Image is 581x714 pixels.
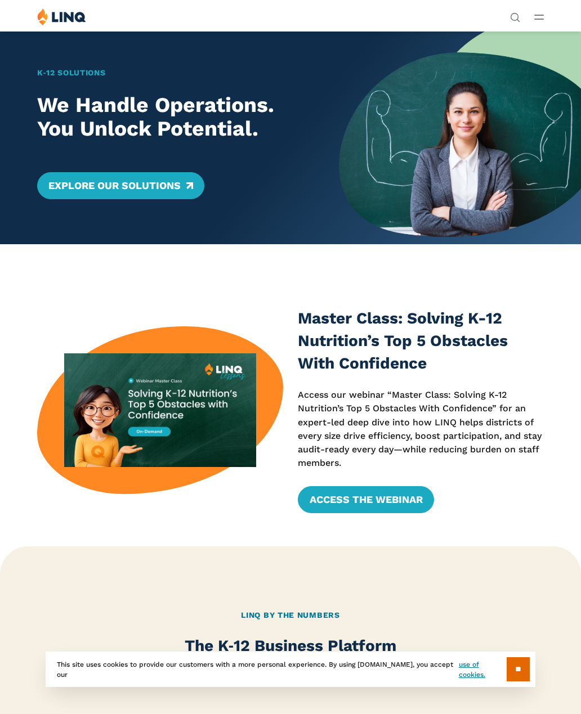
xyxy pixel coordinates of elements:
[339,31,581,244] img: Home Banner
[298,388,543,470] p: Access our webinar “Master Class: Solving K-12 Nutrition’s Top 5 Obstacles With Confidence” for a...
[298,486,433,513] a: Access the Webinar
[46,652,535,687] div: This site uses cookies to provide our customers with a more personal experience. By using [DOMAIN...
[298,307,543,374] h3: Master Class: Solving K-12 Nutrition’s Top 5 Obstacles With Confidence
[37,172,204,199] a: Explore Our Solutions
[510,8,520,21] nav: Utility Navigation
[37,609,544,621] h2: LINQ By the Numbers
[37,93,315,141] h2: We Handle Operations. You Unlock Potential.
[37,67,315,79] h1: K‑12 Solutions
[37,635,544,657] h2: The K‑12 Business Platform
[37,8,86,25] img: LINQ | K‑12 Software
[534,11,544,23] button: Open Main Menu
[459,659,507,680] a: use of cookies.
[510,11,520,21] button: Open Search Bar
